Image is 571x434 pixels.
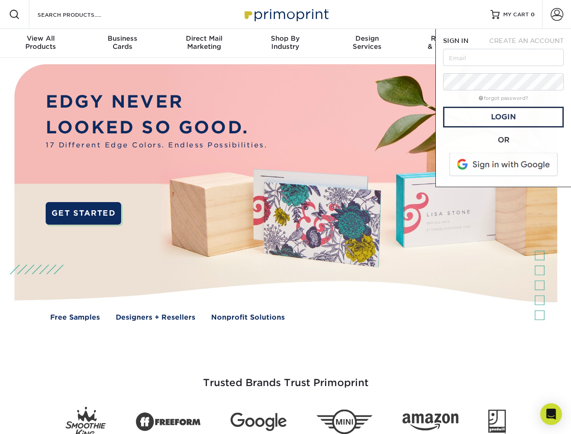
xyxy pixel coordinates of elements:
[116,312,195,323] a: Designers + Resellers
[443,107,564,127] a: Login
[245,34,326,42] span: Shop By
[408,34,489,51] div: & Templates
[163,34,245,51] div: Marketing
[408,34,489,42] span: Resources
[326,34,408,51] div: Services
[531,11,535,18] span: 0
[443,135,564,146] div: OR
[503,11,529,19] span: MY CART
[479,95,528,101] a: forgot password?
[540,403,562,425] div: Open Intercom Messenger
[245,34,326,51] div: Industry
[81,34,163,42] span: Business
[81,34,163,51] div: Cards
[326,29,408,58] a: DesignServices
[46,202,121,225] a: GET STARTED
[231,413,287,431] img: Google
[402,414,458,431] img: Amazon
[50,312,100,323] a: Free Samples
[163,29,245,58] a: Direct MailMarketing
[241,5,331,24] img: Primoprint
[2,406,77,431] iframe: Google Customer Reviews
[489,37,564,44] span: CREATE AN ACCOUNT
[46,89,267,115] p: EDGY NEVER
[211,312,285,323] a: Nonprofit Solutions
[443,49,564,66] input: Email
[37,9,125,20] input: SEARCH PRODUCTS.....
[443,37,468,44] span: SIGN IN
[81,29,163,58] a: BusinessCards
[21,355,550,400] h3: Trusted Brands Trust Primoprint
[245,29,326,58] a: Shop ByIndustry
[488,410,506,434] img: Goodwill
[326,34,408,42] span: Design
[163,34,245,42] span: Direct Mail
[46,140,267,151] span: 17 Different Edge Colors. Endless Possibilities.
[408,29,489,58] a: Resources& Templates
[46,115,267,141] p: LOOKED SO GOOD.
